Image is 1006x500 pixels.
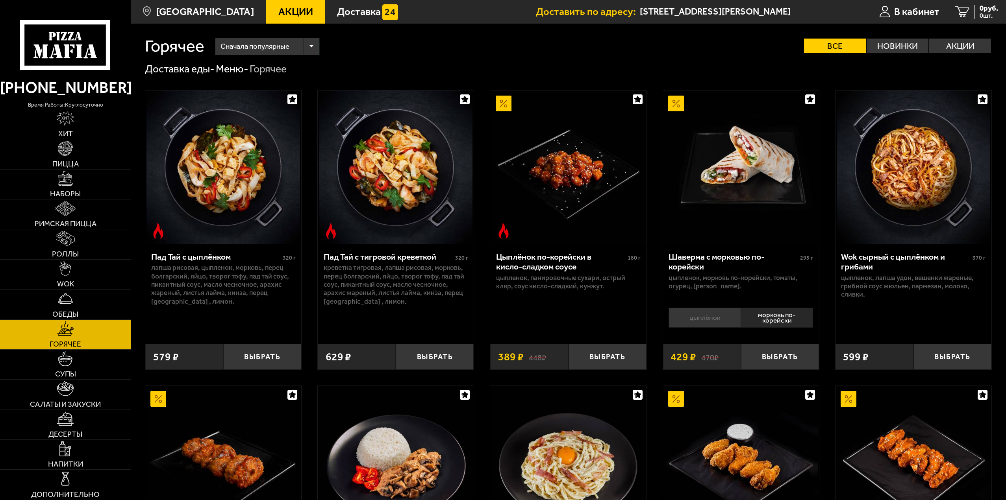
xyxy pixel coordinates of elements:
[48,460,83,468] span: Напитки
[31,491,100,498] span: Дополнительно
[145,63,215,75] a: Доставка еды-
[980,5,998,12] span: 0 руб.
[151,252,281,262] div: Пад Тай с цыплёнком
[569,344,647,369] button: Выбрать
[536,7,640,17] span: Доставить по адресу:
[529,352,546,362] s: 448 ₽
[326,352,351,362] span: 629 ₽
[668,96,684,111] img: Акционный
[324,264,468,305] p: креветка тигровая, лапша рисовая, морковь, перец болгарский, яйцо, творог тофу, пад тай соус, пик...
[382,4,398,20] img: 15daf4d41897b9f0e9f617042186c801.svg
[640,5,841,19] span: улица Федосеенко, 33
[668,391,684,407] img: Акционный
[701,352,719,362] s: 470 ₽
[145,38,204,55] h1: Горячее
[50,340,81,348] span: Горячее
[669,274,813,291] p: цыпленок, морковь по-корейски, томаты, огурец, [PERSON_NAME].
[490,90,646,244] a: АкционныйОстрое блюдоЦыплёнок по-корейски в кисло-сладком соусе
[30,400,101,408] span: Салаты и закуски
[150,223,166,239] img: Острое блюдо
[804,39,866,53] label: Все
[150,391,166,407] img: Акционный
[980,13,998,19] span: 0 шт.
[664,90,818,244] img: Шаверма с морковью по-корейски
[800,255,813,261] span: 295 г
[669,308,741,328] li: цыплёнок
[913,344,991,369] button: Выбрать
[220,37,289,57] span: Сначала популярные
[894,7,939,17] span: В кабинет
[837,90,990,244] img: Wok сырный с цыплёнком и грибами
[156,7,254,17] span: [GEOGRAPHIC_DATA]
[396,344,474,369] button: Выбрать
[496,96,511,111] img: Акционный
[318,90,474,244] a: Острое блюдоПад Тай с тигровой креветкой
[741,344,819,369] button: Выбрать
[48,430,82,438] span: Десерты
[841,391,856,407] img: Акционный
[496,223,511,239] img: Острое блюдо
[57,280,74,288] span: WOK
[324,252,453,262] div: Пад Тай с тигровой креветкой
[35,220,96,227] span: Римская пицца
[843,352,869,362] span: 599 ₽
[283,255,296,261] span: 320 г
[867,39,928,53] label: Новинки
[58,130,73,137] span: Хит
[841,274,986,299] p: цыпленок, лапша удон, вешенки жареные, грибной соус Жюльен, пармезан, молоко, сливки.
[50,190,81,197] span: Наборы
[640,5,841,19] input: Ваш адрес доставки
[151,264,296,305] p: лапша рисовая, цыпленок, морковь, перец болгарский, яйцо, творог тофу, пад тай соус, пикантный со...
[663,304,819,336] div: 0
[319,90,472,244] img: Пад Тай с тигровой креветкой
[278,7,313,17] span: Акции
[741,308,813,328] li: морковь по-корейски
[836,90,991,244] a: Wok сырный с цыплёнком и грибами
[337,7,381,17] span: Доставка
[323,223,339,239] img: Острое блюдо
[498,352,524,362] span: 389 ₽
[973,255,986,261] span: 370 г
[145,90,301,244] a: Острое блюдоПад Тай с цыплёнком
[492,90,645,244] img: Цыплёнок по-корейски в кисло-сладком соусе
[841,252,971,272] div: Wok сырный с цыплёнком и грибами
[250,62,287,76] div: Горячее
[929,39,991,53] label: Акции
[52,250,79,258] span: Роллы
[55,370,76,378] span: Супы
[146,90,300,244] img: Пад Тай с цыплёнком
[223,344,301,369] button: Выбрать
[496,274,641,291] p: цыпленок, панировочные сухари, острый кляр, Соус кисло-сладкий, кунжут.
[663,90,819,244] a: АкционныйШаверма с морковью по-корейски
[216,63,248,75] a: Меню-
[671,352,696,362] span: 429 ₽
[455,255,468,261] span: 320 г
[52,310,78,318] span: Обеды
[52,160,79,168] span: Пицца
[496,252,626,272] div: Цыплёнок по-корейски в кисло-сладком соусе
[153,352,179,362] span: 579 ₽
[669,252,798,272] div: Шаверма с морковью по-корейски
[628,255,641,261] span: 180 г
